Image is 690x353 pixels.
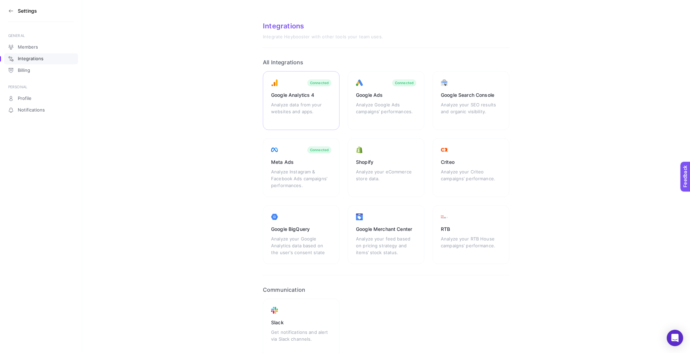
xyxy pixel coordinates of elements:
[263,286,509,293] h2: Communication
[356,226,416,233] div: Google Merchant Center
[4,65,78,76] a: Billing
[263,59,509,66] h2: All Integrations
[8,84,74,90] div: PERSONAL
[4,105,78,116] a: Notifications
[441,168,501,189] div: Analyze your Criteo campaigns’ performance.
[271,226,331,233] div: Google BigQuery
[263,34,509,40] div: Integrate Heybooster with other tools your team uses.
[4,53,78,64] a: Integrations
[356,168,416,189] div: Analyze your eCommerce store data.
[667,330,683,346] div: Open Intercom Messenger
[441,226,501,233] div: RTB
[263,22,509,30] div: Integrations
[441,235,501,256] div: Analyze your RTB House campaigns’ performance.
[18,96,31,101] span: Profile
[310,81,329,85] div: Connected
[310,148,329,152] div: Connected
[356,235,416,256] div: Analyze your feed based on pricing strategy and items’ stock status.
[271,235,331,256] div: Analyze your Google Analytics data based on the user's consent state
[271,329,331,349] div: Get notifications and alert via Slack channels.
[18,44,38,50] span: Members
[271,319,331,326] div: Slack
[441,159,501,166] div: Criteo
[8,33,74,38] div: GENERAL
[271,101,331,122] div: Analyze data from your websites and apps.
[395,81,413,85] div: Connected
[441,92,501,99] div: Google Search Console
[356,101,416,122] div: Analyze Google Ads campaigns’ performances.
[271,159,331,166] div: Meta Ads
[18,8,37,14] h3: Settings
[271,92,331,99] div: Google Analytics 4
[4,93,78,104] a: Profile
[4,42,78,53] a: Members
[271,168,331,189] div: Analyze Instagram & Facebook Ads campaigns’ performances.
[441,101,501,122] div: Analyze your SEO results and organic visibility.
[18,56,43,62] span: Integrations
[18,68,30,73] span: Billing
[356,92,416,99] div: Google Ads
[18,107,45,113] span: Notifications
[356,159,416,166] div: Shopify
[4,2,26,8] span: Feedback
